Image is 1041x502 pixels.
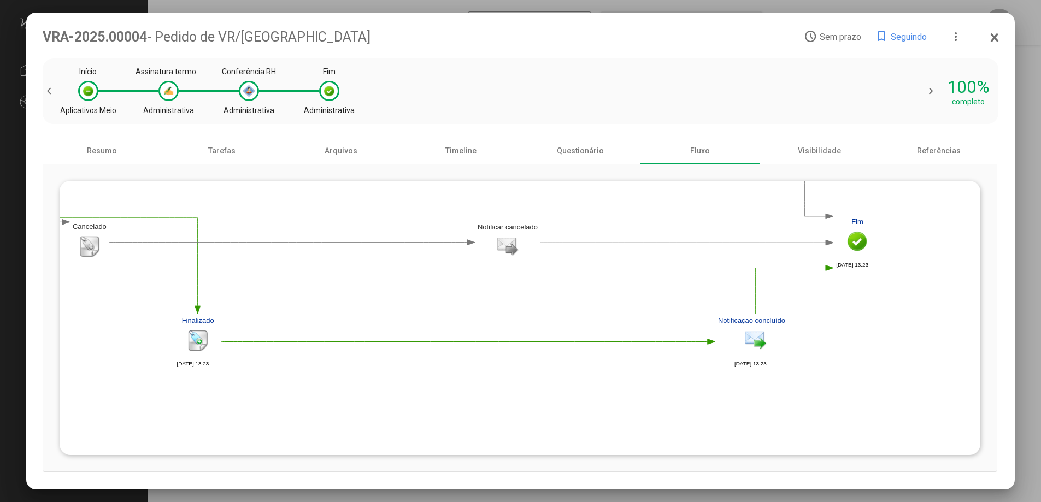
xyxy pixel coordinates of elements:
[177,361,209,367] text: [DATE] 13:23
[147,29,370,45] span: - Pedido de VR/[GEOGRAPHIC_DATA]
[879,138,999,164] div: Referências
[851,217,863,226] text: Fim
[304,106,355,115] div: Administrativa
[43,138,162,164] div: Resumo
[804,30,817,43] mat-icon: access_time
[401,138,521,164] div: Timeline
[60,106,116,115] div: Aplicativos Meio
[181,316,214,324] text: Finalizado
[43,85,59,98] span: chevron_left
[949,30,962,43] mat-icon: more_vert
[478,223,538,231] text: Notificar cancelado
[79,67,97,76] div: Início
[221,339,715,345] a: Concluído
[43,29,804,45] div: VRA-2025.00004
[891,32,927,42] span: Seguindo
[836,262,868,268] text: [DATE] 13:23
[109,240,474,245] a: Cancelado
[323,67,336,76] div: Fim
[947,76,990,97] div: 100%
[222,67,276,76] div: Conferência RH
[715,314,795,370] a: Notificação concluído
[73,222,107,231] text: Cancelado
[640,138,760,164] div: Fluxo
[162,138,281,164] div: Tarefas
[30,219,69,225] a: Cancelado
[174,314,221,370] a: Finalizado
[718,316,785,324] text: Notificação concluído
[734,361,767,367] text: [DATE] 13:23
[875,30,888,43] mat-icon: bookmark
[820,32,861,42] span: Sem prazo
[921,85,938,98] span: chevron_right
[143,106,194,115] div: Administrativa
[30,218,200,314] a: Alteração efetuada junto a operadora
[281,138,401,164] div: Arquivos
[760,138,879,164] div: Visibilidade
[70,220,109,265] a: Cancelado
[833,215,881,271] a: Fim
[521,138,640,164] div: Questionário
[952,97,985,106] div: completo
[475,220,540,265] a: Notificar cancelado
[136,67,201,76] div: Assinatura termo VR-[GEOGRAPHIC_DATA]
[224,106,274,115] div: Administrativa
